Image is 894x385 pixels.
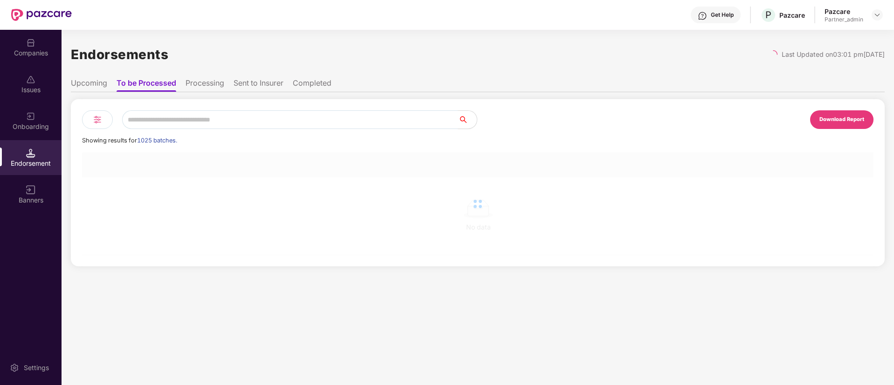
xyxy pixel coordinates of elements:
img: svg+xml;base64,PHN2ZyBpZD0iQ29tcGFuaWVzIiB4bWxucz0iaHR0cDovL3d3dy53My5vcmcvMjAwMC9zdmciIHdpZHRoPS... [26,38,35,47]
span: search [458,116,477,123]
img: svg+xml;base64,PHN2ZyBpZD0iSXNzdWVzX2Rpc2FibGVkIiB4bWxucz0iaHR0cDovL3d3dy53My5vcmcvMjAwMC9zdmciIH... [26,75,35,84]
h1: Endorsements [71,44,168,65]
li: Upcoming [71,78,107,92]
li: Completed [293,78,331,92]
span: Showing results for [82,137,177,144]
li: To be Processed [117,78,176,92]
div: Settings [21,363,52,372]
img: svg+xml;base64,PHN2ZyB4bWxucz0iaHR0cDovL3d3dy53My5vcmcvMjAwMC9zdmciIHdpZHRoPSIyNCIgaGVpZ2h0PSIyNC... [92,114,103,125]
img: svg+xml;base64,PHN2ZyB3aWR0aD0iMTYiIGhlaWdodD0iMTYiIHZpZXdCb3g9IjAgMCAxNiAxNiIgZmlsbD0ibm9uZSIgeG... [26,185,35,195]
img: svg+xml;base64,PHN2ZyBpZD0iSGVscC0zMngzMiIgeG1sbnM9Imh0dHA6Ly93d3cudzMub3JnLzIwMDAvc3ZnIiB3aWR0aD... [698,11,707,20]
span: P [765,9,771,20]
div: Download Report [819,115,864,124]
button: search [458,110,477,129]
img: New Pazcare Logo [11,9,72,21]
img: svg+xml;base64,PHN2ZyBpZD0iRHJvcGRvd24tMzJ4MzIiIHhtbG5zPSJodHRwOi8vd3d3LnczLm9yZy8yMDAwL3N2ZyIgd2... [873,11,881,19]
div: Get Help [711,11,734,19]
div: Pazcare [825,7,863,16]
span: loading [769,50,777,59]
span: 1025 batches. [137,137,177,144]
li: Processing [186,78,224,92]
div: Partner_admin [825,16,863,23]
img: svg+xml;base64,PHN2ZyBpZD0iU2V0dGluZy0yMHgyMCIgeG1sbnM9Imh0dHA6Ly93d3cudzMub3JnLzIwMDAvc3ZnIiB3aW... [10,363,19,372]
div: Pazcare [779,11,805,20]
img: svg+xml;base64,PHN2ZyB3aWR0aD0iMTQuNSIgaGVpZ2h0PSIxNC41IiB2aWV3Qm94PSIwIDAgMTYgMTYiIGZpbGw9Im5vbm... [26,149,35,158]
img: svg+xml;base64,PHN2ZyB3aWR0aD0iMjAiIGhlaWdodD0iMjAiIHZpZXdCb3g9IjAgMCAyMCAyMCIgZmlsbD0ibm9uZSIgeG... [26,112,35,121]
li: Sent to Insurer [234,78,283,92]
div: Last Updated on 03:01 pm[DATE] [782,49,885,60]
